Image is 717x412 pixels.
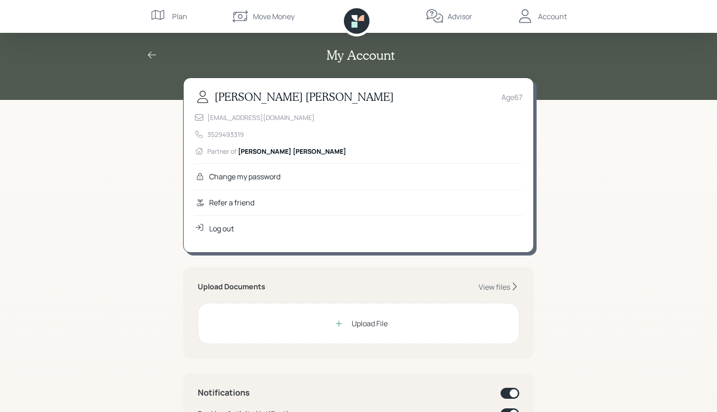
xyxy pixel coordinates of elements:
div: Log out [209,223,234,234]
div: Plan [172,11,187,22]
div: Move Money [253,11,295,22]
div: Partner of [207,146,346,156]
div: Advisor [448,11,472,22]
div: Age 67 [501,92,522,103]
h3: [PERSON_NAME] [PERSON_NAME] [215,90,394,104]
h2: My Account [327,47,395,63]
div: Refer a friend [209,197,254,208]
div: Change my password [209,171,280,182]
h4: Notifications [198,388,250,398]
div: Upload File [352,318,388,329]
span: [PERSON_NAME] [PERSON_NAME] [238,147,346,156]
div: [EMAIL_ADDRESS][DOMAIN_NAME] [207,113,315,122]
div: View files [479,282,510,292]
div: 3529493319 [207,130,244,139]
h5: Upload Documents [198,282,265,291]
div: Account [538,11,567,22]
